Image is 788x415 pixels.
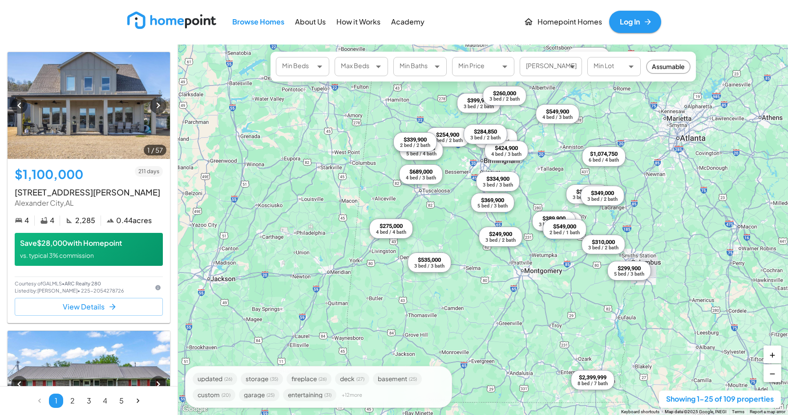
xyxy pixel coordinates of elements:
span: + 12 more [342,392,362,397]
span: ( 25 ) [267,393,275,397]
span: updated [198,376,222,382]
div: deck(27) [335,373,369,385]
span: basement [378,376,407,382]
div: $419,900 [573,51,603,58]
div: $284,850 [470,128,500,135]
a: Browse Homes [229,12,288,32]
div: $389,900 [539,215,569,222]
div: 3 bed / 2 bath [485,238,516,243]
div: custom(20) [193,389,235,401]
span: garage [244,392,265,398]
p: How it Works [336,17,380,27]
div: $299,900 [614,265,644,272]
div: $689,000 [405,168,436,175]
div: entertaining(31) [283,389,336,401]
div: $310,000 [588,239,618,246]
h5: $1,100,000 [15,166,83,183]
div: $275,000 [376,223,406,230]
div: $349,000 [587,190,617,197]
div: 2 bed / 1 bath [549,230,579,235]
div: 3 bed / 4 bath [480,139,510,144]
span: 211 days [135,167,163,175]
span: ( 31 ) [324,393,331,397]
a: How it Works [333,12,384,32]
p: Showing 1-25 of 109 properties [666,394,774,404]
div: $424,900 [491,145,521,152]
div: $1,074,750 [589,151,619,158]
span: vs. typical 3% commission [20,252,94,259]
button: Go to page 2 [65,394,80,408]
p: [STREET_ADDRESS][PERSON_NAME] [15,186,163,198]
div: 3 bed / 2 bath [489,97,520,102]
img: new_logo_light.png [127,12,216,29]
span: custom [198,392,220,398]
div: storage(35) [241,373,283,385]
span: ( 26 ) [224,377,232,381]
div: 3 bed / 2 bath [432,138,463,143]
button: View Details [15,298,163,316]
div: 4 bed / 4 bath [376,230,406,235]
div: 5 bed / 4 bath [406,151,436,156]
span: Assumable [647,62,690,71]
nav: pagination navigation [32,394,146,408]
div: 3 bed / 3 bath [482,183,513,187]
p: 2,285 [75,216,95,226]
a: Academy [388,12,428,32]
div: $375,000 [573,188,603,195]
div: $399,900 [464,97,494,104]
button: Go to page 3 [82,394,96,408]
button: Go to page 4 [98,394,112,408]
div: 4 bed / 3 bath [491,152,521,157]
div: $549,900 [542,108,573,115]
div: 4 bed / 3 bath [405,175,436,180]
span: storage [246,376,268,382]
div: updated(26) [193,373,237,385]
span: entertaining [288,392,323,398]
a: Homepoint Homes [520,11,606,33]
span: ( 26 ) [319,377,327,381]
div: $535,000 [414,256,445,264]
div: $249,900 [485,231,516,238]
div: $339,900 [400,136,430,143]
button: Go to next page [131,394,145,408]
div: 3 bed / 3 bath [573,195,603,200]
div: $549,000 [549,223,579,230]
div: $369,900 [477,197,508,204]
span: ( 20 ) [222,393,230,397]
button: + [764,346,781,363]
a: About Us [291,12,329,32]
div: 5 bed / 3 bath [614,272,644,277]
p: Save $28,000 with Homepoint [20,238,158,248]
p: Alexander City , AL [15,198,163,208]
p: Listed by: [PERSON_NAME] • 225-2054278726 [15,287,150,295]
img: Google [180,403,210,415]
a: Report a map error [750,409,785,414]
div: $254,900 [432,131,463,138]
div: fireplace(26) [287,373,331,385]
div: 3 bed / 2 bath [470,135,500,140]
div: 3 bed / 2 bath [539,222,569,227]
button: − [764,364,781,382]
div: 8 bed / 7 bath [577,381,607,386]
span: ( 27 ) [356,377,364,381]
p: About Us [295,17,326,27]
button: Keyboard shortcuts [621,409,659,415]
div: garage(25) [239,389,279,401]
p: Academy [391,17,424,27]
div: 3 bed / 2 bath [588,245,618,250]
div: 5 bed / 3 bath [477,203,508,208]
a: Log In [609,11,661,33]
button: IDX information is provided exclusively for consumers' personal, non-commercial use and may not b... [153,283,163,293]
p: Courtesy of GALMLS • [15,281,150,287]
div: $260,000 [489,90,520,97]
div: 6 bed / 4 bath [589,158,619,163]
a: Open this area in Google Maps (opens a new window) [180,403,210,415]
p: Browse Homes [232,17,284,27]
span: 1 / 57 [144,145,166,155]
div: $2,399,999 [577,374,607,381]
button: page 1 [49,394,63,408]
p: 4 [24,216,29,226]
div: Assumable [646,60,691,74]
a: Terms [732,409,744,414]
img: 250 Williams Road [8,52,170,159]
